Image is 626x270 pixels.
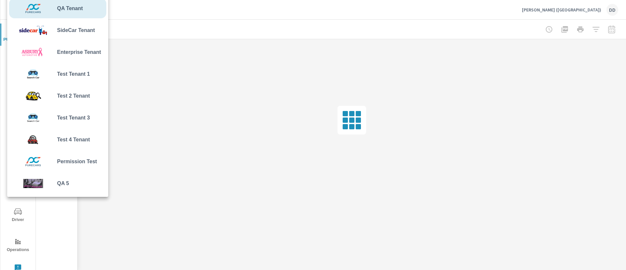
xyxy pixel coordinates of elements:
span: Test Tenant 3 [57,114,90,122]
img: Brand logo [9,42,57,62]
span: Test 2 Tenant [57,92,90,100]
span: SideCar Tenant [57,26,95,34]
img: Brand logo [9,64,57,84]
span: Enterprise Tenant [57,48,101,56]
span: Permission Test [57,158,97,166]
img: Brand logo [9,21,57,40]
span: Test 4 Tenant [57,136,90,144]
img: Brand logo [9,174,57,193]
img: Brand logo [9,86,57,106]
img: Brand logo [9,108,57,128]
img: Brand logo [9,130,57,150]
span: Test Tenant 1 [57,70,90,78]
span: QA 5 [57,180,69,187]
img: Brand logo [9,152,57,171]
span: QA Tenant [57,5,83,12]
